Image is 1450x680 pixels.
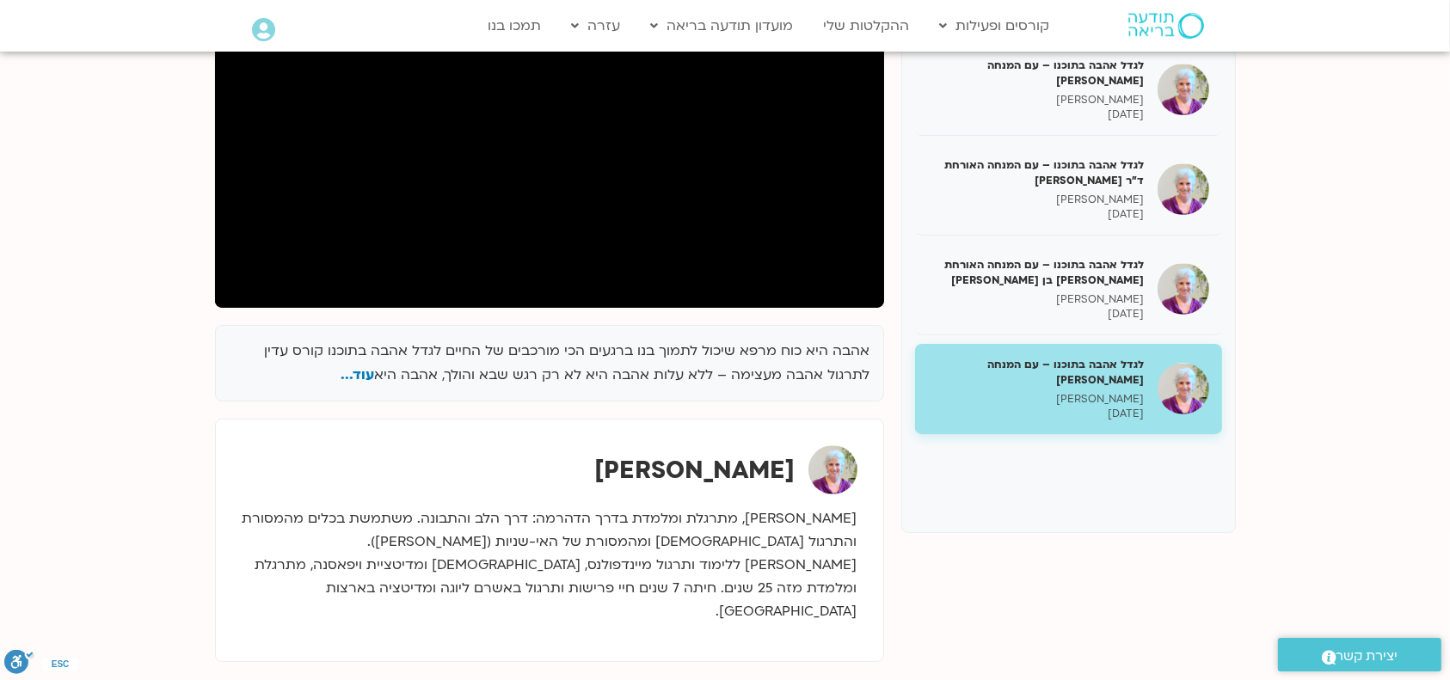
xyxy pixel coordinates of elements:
[928,193,1145,207] p: [PERSON_NAME]
[1158,263,1209,315] img: לגדל אהבה בתוכנו – עם המנחה האורחת שאנייה כהן בן חיים
[229,339,870,389] p: אהבה היא כוח מרפא שיכול לתמוך בנו ברגעים הכי מורכבים של החיים לגדל אהבה בתוכנו קורס עדין לתרגול א...
[928,357,1145,388] h5: לגדל אהבה בתוכנו – עם המנחה [PERSON_NAME]
[928,207,1145,222] p: [DATE]
[931,9,1058,42] a: קורסים ופעילות
[928,392,1145,407] p: [PERSON_NAME]
[1158,363,1209,414] img: לגדל אהבה בתוכנו – עם המנחה האורח בן קמינסקי
[562,9,629,42] a: עזרה
[595,454,796,487] strong: [PERSON_NAME]
[928,407,1145,421] p: [DATE]
[928,107,1145,122] p: [DATE]
[928,257,1145,288] h5: לגדל אהבה בתוכנו – עם המנחה האורחת [PERSON_NAME] בן [PERSON_NAME]
[1336,645,1398,668] span: יצירת קשר
[1158,64,1209,115] img: לגדל אהבה בתוכנו – עם המנחה האורח ענבר בר קמה
[928,58,1145,89] h5: לגדל אהבה בתוכנו – עם המנחה [PERSON_NAME]
[242,507,857,623] p: [PERSON_NAME], מתרגלת ומלמדת בדרך הדהרמה: דרך הלב והתבונה. משתמשת בכלים מהמסורת והתרגול [DEMOGRAP...
[808,445,857,494] img: סנדיה בר קמה
[341,365,375,384] span: עוד...
[814,9,918,42] a: ההקלטות שלי
[928,292,1145,307] p: [PERSON_NAME]
[1278,638,1441,671] a: יצירת קשר
[928,93,1145,107] p: [PERSON_NAME]
[479,9,550,42] a: תמכו בנו
[642,9,802,42] a: מועדון תודעה בריאה
[1128,13,1204,39] img: תודעה בריאה
[1158,163,1209,215] img: לגדל אהבה בתוכנו – עם המנחה האורחת ד"ר נועה אלבלדה
[928,157,1145,188] h5: לגדל אהבה בתוכנו – עם המנחה האורחת ד"ר [PERSON_NAME]
[928,307,1145,322] p: [DATE]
